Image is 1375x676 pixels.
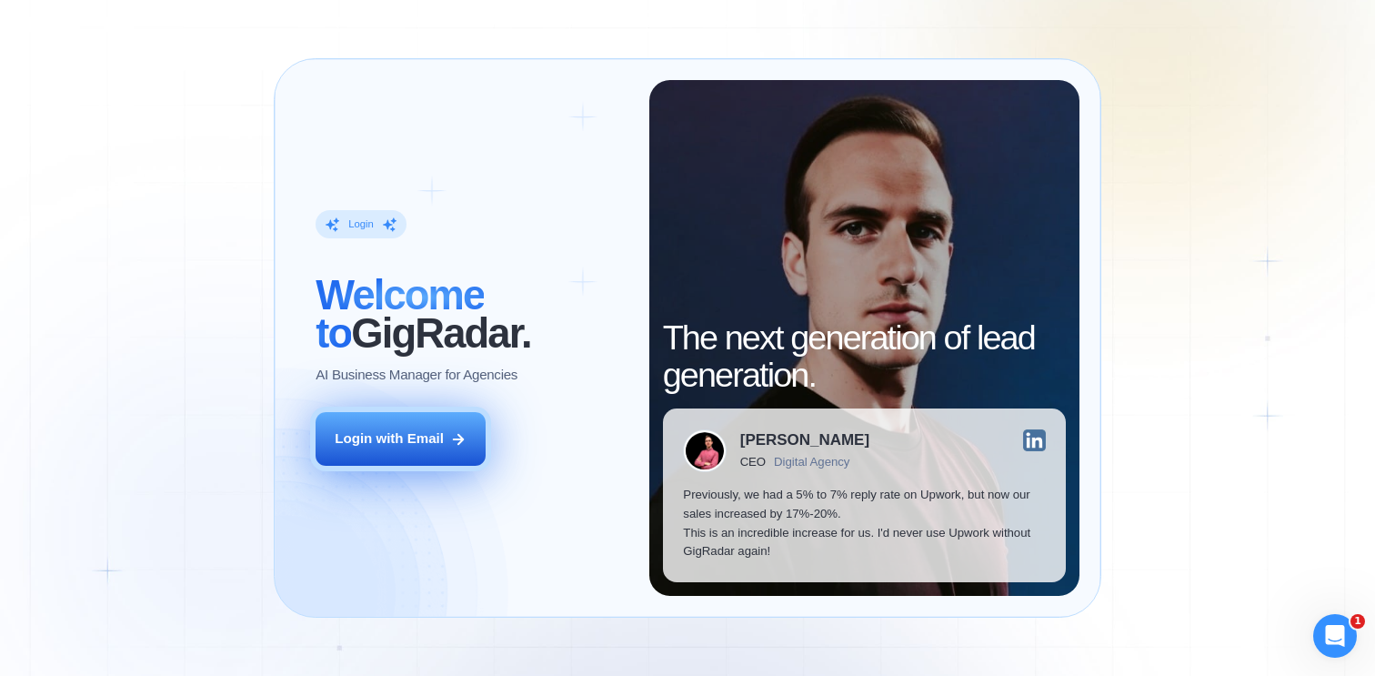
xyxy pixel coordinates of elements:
[316,366,517,385] p: AI Business Manager for Agencies
[335,429,444,449] div: Login with Email
[316,272,484,357] span: Welcome to
[663,319,1067,395] h2: The next generation of lead generation.
[740,455,766,469] div: CEO
[683,486,1045,561] p: Previously, we had a 5% to 7% reply rate on Upwork, but now our sales increased by 17%-20%. This ...
[774,455,849,469] div: Digital Agency
[348,217,374,231] div: Login
[1313,614,1357,658] iframe: Intercom live chat
[316,412,486,466] button: Login with Email
[1350,614,1365,629] span: 1
[316,277,628,352] h2: ‍ GigRadar.
[740,432,869,448] div: [PERSON_NAME]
